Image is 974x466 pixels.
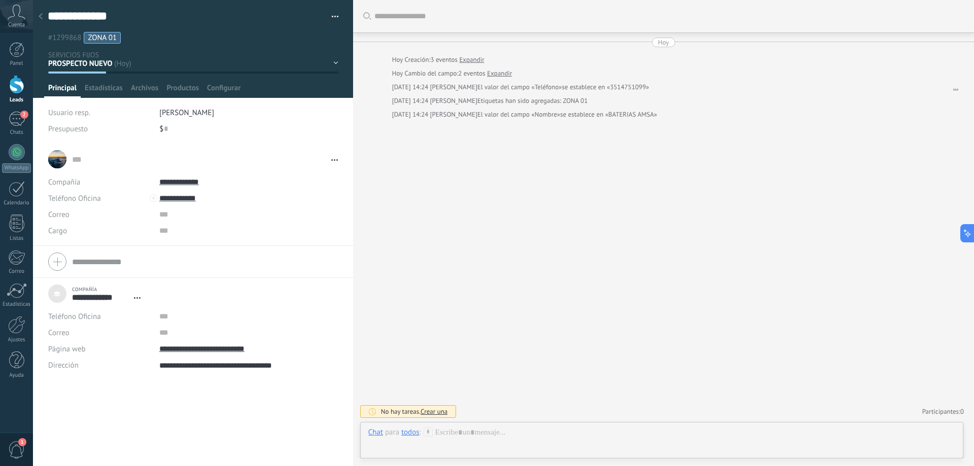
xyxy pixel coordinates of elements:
span: Principal [48,83,77,98]
span: Dirección [48,362,79,369]
span: Teléfono Oficina [48,312,101,321]
div: WhatsApp [2,163,31,173]
div: todos [401,427,419,437]
span: Correo [48,210,69,220]
span: Configurar [207,83,240,98]
div: Calendario [2,200,31,206]
div: [DATE] 14:24 [392,96,430,106]
span: Etiquetas han sido agregadas: ZONA 01 [477,96,588,106]
div: Leads [2,97,31,103]
div: Chats [2,129,31,136]
a: Participantes:0 [922,407,964,416]
div: Página web [48,341,152,357]
span: [PERSON_NAME] [159,108,214,118]
span: El valor del campo «Nombre» [477,110,560,120]
button: Correo [48,206,69,223]
span: VANESSA CARDOZO [430,110,477,119]
span: Estadísticas [85,83,123,98]
div: Panel [2,60,31,67]
span: ZONA 01 [88,33,117,43]
span: 2 eventos [458,68,485,79]
span: para [385,427,399,438]
div: Listas [2,235,31,242]
div: [DATE] 14:24 [392,110,430,120]
span: Cuenta [8,22,25,28]
button: Correo [48,325,69,341]
span: 0 [960,407,964,416]
div: Usuario resp. [48,104,152,121]
div: Correo [2,268,31,275]
button: Teléfono Oficina [48,190,101,206]
div: Ayuda [2,372,31,379]
a: Expandir [459,55,484,65]
a: Expandir [487,68,512,79]
div: Compañía [48,174,152,190]
div: Ajustes [2,337,31,343]
span: #1299868 [48,33,81,43]
div: [DATE] 14:24 [392,82,430,92]
span: Crear una [421,407,447,416]
div: Hoy [392,68,405,79]
span: El valor del campo «Teléfono» [477,82,562,92]
div: Compañía [72,286,146,293]
span: se establece en «BATERIAS AMSA» [560,110,657,120]
button: Teléfono Oficina [48,308,101,325]
span: 2 [20,111,28,119]
span: VANESSA CARDOZO [430,96,477,105]
div: Dirección [48,357,152,373]
span: 3 eventos [431,55,458,65]
span: Productos [166,83,199,98]
div: Presupuesto [48,121,152,137]
span: Presupuesto [48,124,88,134]
div: Cambio del campo: [392,68,512,79]
span: se establece en «3514751099» [562,82,649,92]
span: 1 [18,438,26,446]
div: $ [159,121,338,137]
span: Teléfono Oficina [48,194,101,203]
span: VANESSA CARDOZO [430,83,477,91]
div: Creación: [392,55,484,65]
span: : [420,427,421,438]
span: Cargo [48,227,67,235]
span: Archivos [131,83,158,98]
div: Estadísticas [2,301,31,308]
div: Cargo [48,223,152,239]
div: No hay tareas. [381,407,448,416]
div: Hoy [658,38,669,47]
a: ... [953,82,958,92]
span: Correo [48,328,69,338]
span: Usuario resp. [48,108,90,118]
div: Hoy [392,55,405,65]
span: Página web [48,345,86,353]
